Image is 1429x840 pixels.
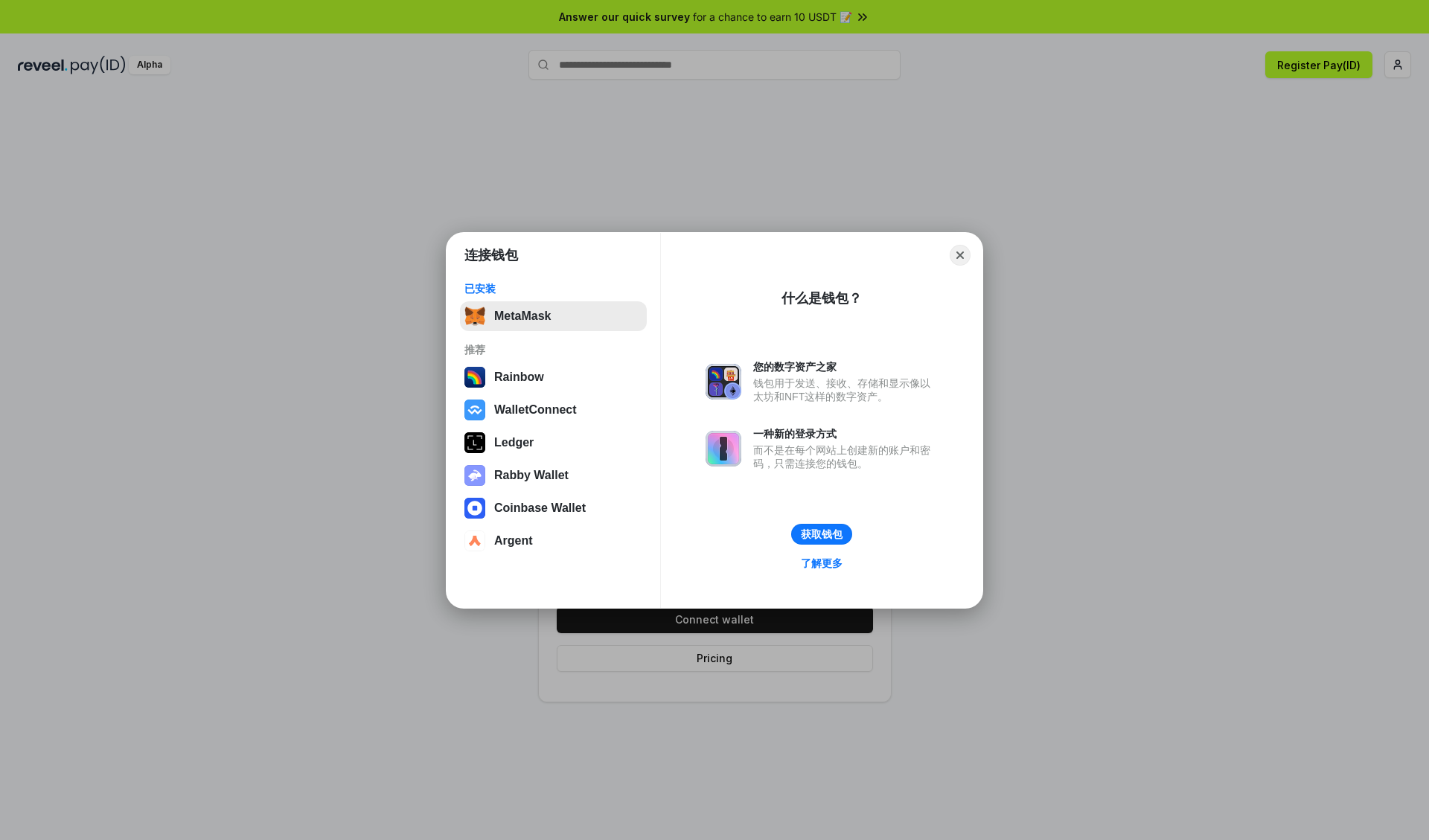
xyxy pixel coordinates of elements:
[801,557,843,570] div: 了解更多
[706,364,741,400] img: svg+xml,%3Csvg%20xmlns%3D%22http%3A%2F%2Fwww.w3.org%2F2000%2Fsvg%22%20fill%3D%22none%22%20viewBox...
[753,443,938,470] div: 而不是在每个网站上创建新的账户和密码，只需连接您的钱包。
[494,310,551,323] div: MetaMask
[753,360,938,373] div: 您的数字资产之家
[464,530,485,551] img: svg+xml,%3Csvg%20width%3D%2228%22%20height%3D%2228%22%20viewBox%3D%220%200%2028%2028%22%20fill%3D...
[464,306,485,327] img: svg+xml,%3Csvg%20fill%3D%22none%22%20height%3D%2233%22%20viewBox%3D%220%200%2035%2033%22%20width%...
[460,526,647,556] button: Argent
[464,400,485,420] img: svg+xml,%3Csvg%20width%3D%2228%22%20height%3D%2228%22%20viewBox%3D%220%200%2028%2028%22%20fill%3D...
[464,282,642,295] div: 已安装
[494,469,569,482] div: Rabby Wallet
[494,371,544,384] div: Rainbow
[460,493,647,523] button: Coinbase Wallet
[801,528,843,541] div: 获取钱包
[464,246,518,264] h1: 连接钱包
[464,498,485,519] img: svg+xml,%3Csvg%20width%3D%2228%22%20height%3D%2228%22%20viewBox%3D%220%200%2028%2028%22%20fill%3D...
[494,403,577,417] div: WalletConnect
[494,436,534,449] div: Ledger
[706,431,741,467] img: svg+xml,%3Csvg%20xmlns%3D%22http%3A%2F%2Fwww.w3.org%2F2000%2Fsvg%22%20fill%3D%22none%22%20viewBox...
[460,395,647,425] button: WalletConnect
[460,461,647,490] button: Rabby Wallet
[464,432,485,453] img: svg+xml,%3Csvg%20xmlns%3D%22http%3A%2F%2Fwww.w3.org%2F2000%2Fsvg%22%20width%3D%2228%22%20height%3...
[791,524,852,545] button: 获取钱包
[460,301,647,331] button: MetaMask
[792,554,851,573] a: 了解更多
[464,343,642,356] div: 推荐
[464,367,485,388] img: svg+xml,%3Csvg%20width%3D%22120%22%20height%3D%22120%22%20viewBox%3D%220%200%20120%20120%22%20fil...
[464,465,485,486] img: svg+xml,%3Csvg%20xmlns%3D%22http%3A%2F%2Fwww.w3.org%2F2000%2Fsvg%22%20fill%3D%22none%22%20viewBox...
[460,428,647,458] button: Ledger
[753,376,938,403] div: 钱包用于发送、接收、存储和显示像以太坊和NFT这样的数字资产。
[494,534,533,548] div: Argent
[781,289,862,307] div: 什么是钱包？
[950,245,971,266] button: Close
[494,501,586,515] div: Coinbase Wallet
[460,362,647,392] button: Rainbow
[753,427,938,440] div: 一种新的登录方式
